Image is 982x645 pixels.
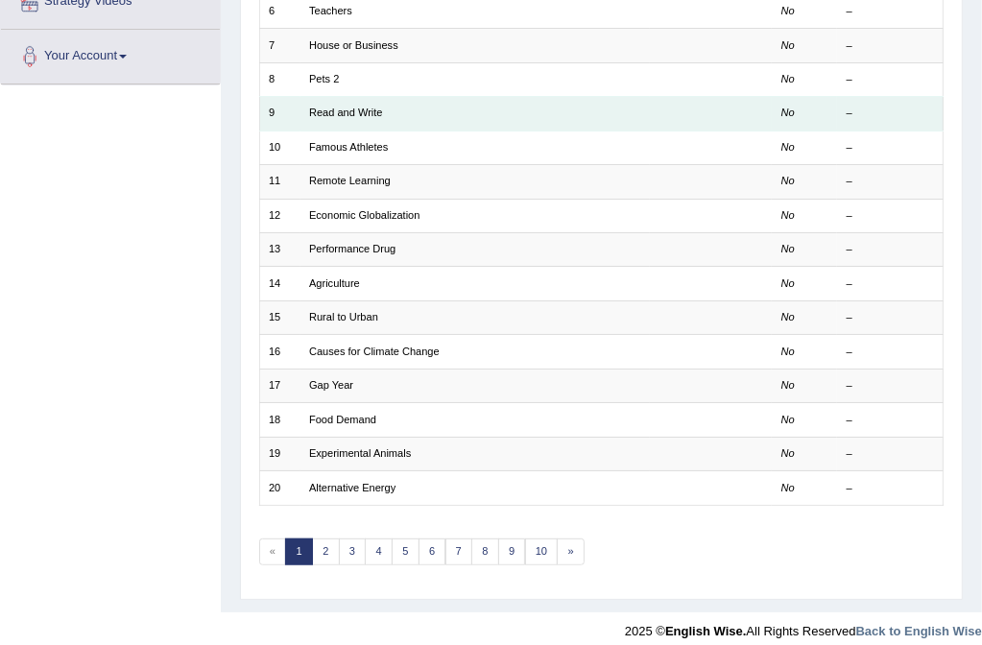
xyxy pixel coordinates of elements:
a: 3 [339,538,367,565]
td: 15 [259,300,300,334]
div: 2025 © All Rights Reserved [625,612,982,640]
td: 14 [259,267,300,300]
em: No [781,482,795,493]
a: Experimental Animals [309,447,411,459]
td: 13 [259,233,300,267]
div: – [847,140,934,155]
a: 1 [285,538,313,565]
a: 5 [392,538,419,565]
a: 2 [312,538,340,565]
a: Gap Year [309,379,353,391]
div: – [847,208,934,224]
div: – [847,446,934,462]
td: 7 [259,29,300,62]
div: – [847,106,934,121]
td: 18 [259,403,300,437]
em: No [781,39,795,51]
td: 10 [259,131,300,164]
a: Famous Athletes [309,141,388,153]
td: 20 [259,471,300,505]
div: – [847,242,934,257]
em: No [781,414,795,425]
div: – [847,38,934,54]
em: No [781,141,795,153]
em: No [781,379,795,391]
a: Remote Learning [309,175,391,186]
div: – [847,4,934,19]
a: 8 [471,538,499,565]
a: 4 [365,538,393,565]
span: « [259,538,287,565]
em: No [781,5,795,16]
em: No [781,447,795,459]
a: 6 [419,538,446,565]
a: Agriculture [309,277,360,289]
td: 12 [259,199,300,232]
a: Back to English Wise [856,624,982,638]
div: – [847,481,934,496]
td: 16 [259,335,300,369]
td: 9 [259,97,300,131]
div: – [847,413,934,428]
strong: English Wise. [665,624,746,638]
div: – [847,378,934,394]
em: No [781,346,795,357]
em: No [781,277,795,289]
div: – [847,276,934,292]
a: Performance Drug [309,243,395,254]
em: No [781,107,795,118]
a: Pets 2 [309,73,339,84]
td: 11 [259,165,300,199]
td: 19 [259,437,300,470]
a: Food Demand [309,414,376,425]
a: 7 [445,538,473,565]
a: House or Business [309,39,398,51]
a: Rural to Urban [309,311,378,322]
div: – [847,174,934,189]
div: – [847,345,934,360]
a: 9 [498,538,526,565]
a: » [557,538,585,565]
a: Alternative Energy [309,482,395,493]
em: No [781,311,795,322]
a: 10 [525,538,559,565]
em: No [781,73,795,84]
em: No [781,209,795,221]
a: Your Account [1,30,220,78]
a: Causes for Climate Change [309,346,440,357]
td: 17 [259,369,300,402]
em: No [781,243,795,254]
a: Economic Globalization [309,209,419,221]
div: – [847,310,934,325]
a: Read and Write [309,107,383,118]
a: Teachers [309,5,352,16]
em: No [781,175,795,186]
div: – [847,72,934,87]
td: 8 [259,62,300,96]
